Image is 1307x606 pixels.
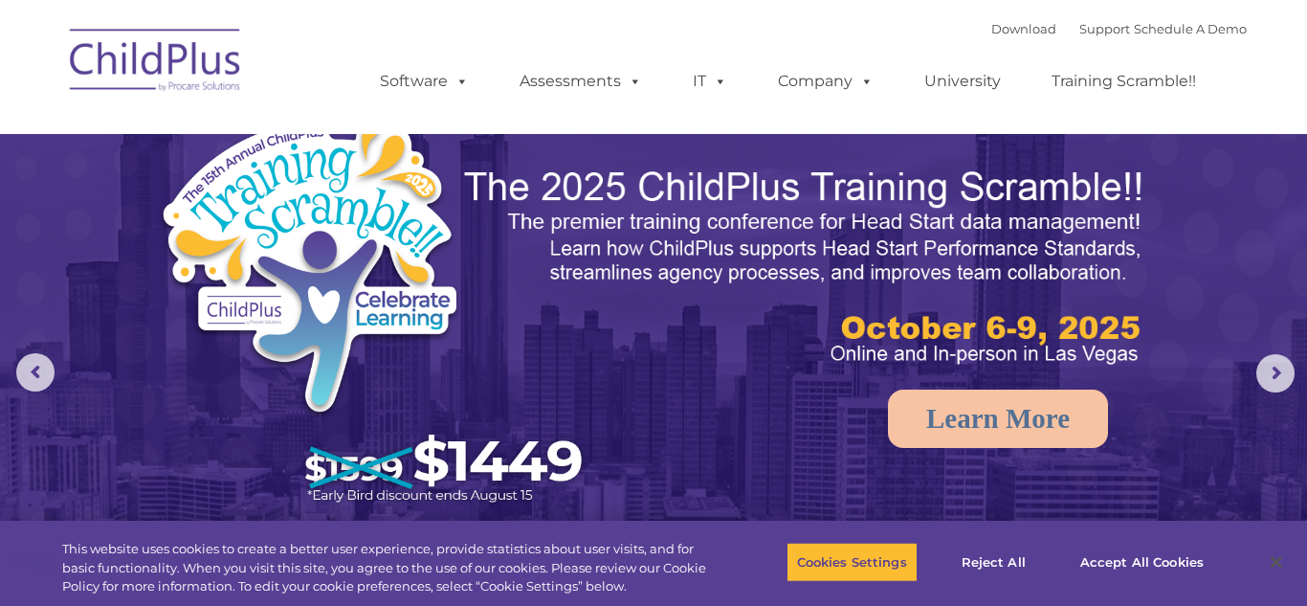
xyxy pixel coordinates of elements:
[1032,62,1215,101] a: Training Scramble!!
[934,542,1053,582] button: Reject All
[500,62,661,101] a: Assessments
[674,62,746,101] a: IT
[1070,542,1214,582] button: Accept All Cookies
[62,540,719,596] div: This website uses cookies to create a better user experience, provide statistics about user visit...
[60,15,252,111] img: ChildPlus by Procare Solutions
[1134,21,1247,36] a: Schedule A Demo
[991,21,1247,36] font: |
[361,62,488,101] a: Software
[1255,541,1297,583] button: Close
[786,542,918,582] button: Cookies Settings
[888,390,1108,448] a: Learn More
[991,21,1056,36] a: Download
[905,62,1020,101] a: University
[266,126,324,141] span: Last name
[266,205,347,219] span: Phone number
[759,62,893,101] a: Company
[1079,21,1130,36] a: Support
